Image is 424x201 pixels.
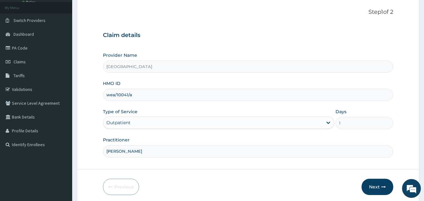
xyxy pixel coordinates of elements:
label: Type of Service [103,108,137,115]
input: Enter HMO ID [103,89,394,101]
div: Outpatient [106,119,131,126]
label: Days [335,108,346,115]
span: Switch Providers [13,18,46,23]
img: d_794563401_company_1708531726252_794563401 [12,31,25,47]
label: Practitioner [103,137,130,143]
span: Claims [13,59,26,65]
span: We're online! [36,61,87,124]
p: Step 1 of 2 [103,9,394,16]
label: Provider Name [103,52,137,58]
div: Minimize live chat window [103,3,118,18]
button: Previous [103,179,139,195]
h3: Claim details [103,32,394,39]
button: Next [362,179,393,195]
label: HMO ID [103,80,121,87]
div: Chat with us now [33,35,105,43]
textarea: Type your message and hit 'Enter' [3,134,120,156]
span: Tariffs [13,73,25,78]
input: Enter Name [103,145,394,157]
span: Dashboard [13,31,34,37]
